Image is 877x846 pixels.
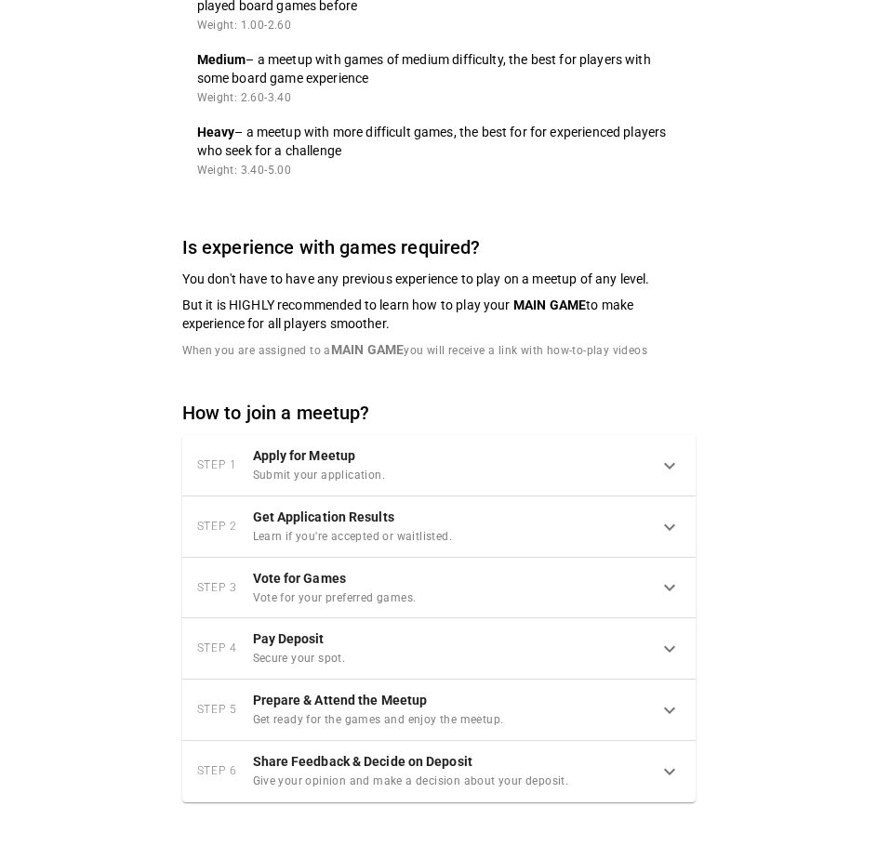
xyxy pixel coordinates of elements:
b: Heavy [197,125,235,139]
h6: Is experience with games required? [182,232,696,262]
div: Step 2Get Application ResultsLearn if you're accepted or waitlisted. [182,496,696,558]
div: Step 1Apply for MeetupSubmit your application. [182,435,696,496]
h6: Pay Deposit [253,629,346,650]
span: Submit your application. [253,467,386,485]
span: Weight: 1.00-2.60 [197,19,292,32]
h6: How to join a meetup? [182,398,696,428]
span: Step 1 [197,451,238,481]
span: Step 6 [197,757,238,787]
h6: Share Feedback & Decide on Deposit [253,752,569,773]
span: Weight: 3.40-5.00 [197,164,292,177]
b: Medium [197,52,246,67]
p: MAIN GAME [513,297,586,312]
span: Step 4 [197,634,238,664]
span: Step 3 [197,574,238,603]
h6: Vote for Games [253,569,417,589]
span: Secure your spot. [253,650,346,668]
span: Get ready for the games and enjoy the meetup. [253,711,504,730]
p: But it is HIGHLY recommended to learn how to play your to make experience for all players smoother. [182,296,696,333]
p: – a meetup with more difficult games, the best for for experienced players who seek for a challenge [197,123,681,160]
span: When you are assigned to a you will receive a link with how-to-play videos [182,344,648,357]
span: Learn if you're accepted or waitlisted. [253,528,453,547]
span: Weight: 2.60-3.40 [197,91,292,104]
h6: Get Application Results [253,508,453,528]
h6: Apply for Meetup [253,446,386,467]
h6: Prepare & Attend the Meetup [253,691,504,711]
span: Step 5 [197,695,238,725]
span: Give your opinion and make a decision about your deposit. [253,773,569,791]
span: Step 2 [197,512,238,542]
div: Step 3Vote for GamesVote for your preferred games. [182,558,696,619]
div: Step 6Share Feedback & Decide on DepositGive your opinion and make a decision about your deposit. [182,741,696,802]
p: You don't have to have any previous experience to play on a meetup of any level. [182,270,696,288]
span: Vote for your preferred games. [253,589,417,608]
p: – a meetup with games of medium difficulty, the best for players with some board game experience [197,50,681,87]
div: Step 4Pay DepositSecure your spot. [182,618,696,680]
div: Step 5Prepare & Attend the MeetupGet ready for the games and enjoy the meetup. [182,680,696,741]
p: MAIN GAME [331,342,404,357]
